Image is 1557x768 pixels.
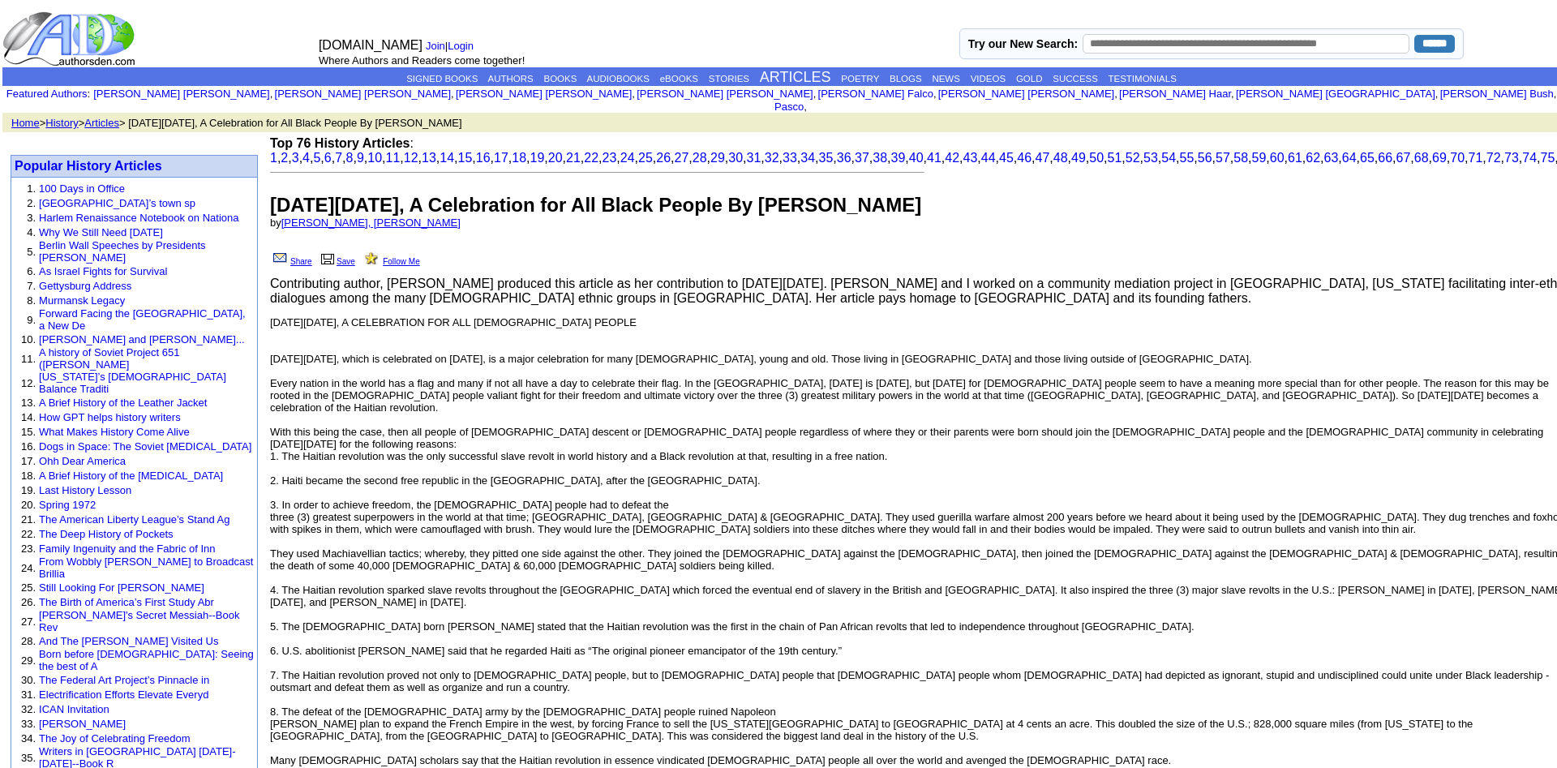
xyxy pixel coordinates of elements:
a: 42 [945,151,959,165]
label: Try our New Search: [968,37,1078,50]
a: 5 [313,151,320,165]
a: 74 [1522,151,1537,165]
font: 10. [21,333,36,345]
font: 15. [21,426,36,438]
a: 47 [1035,151,1049,165]
a: 41 [927,151,941,165]
a: The Deep History of Pockets [39,528,173,540]
a: From Wobbly [PERSON_NAME] to Broadcast Brillia [39,556,253,580]
a: A Brief History of the Leather Jacket [39,397,207,409]
a: 71 [1468,151,1482,165]
a: 10 [367,151,382,165]
a: AUTHORS [487,74,533,84]
a: TESTIMONIALS [1108,74,1176,84]
font: 18. [21,470,36,482]
a: [PERSON_NAME] [PERSON_NAME] [93,88,269,100]
font: i [1438,90,1439,99]
a: [PERSON_NAME] Falco [818,88,933,100]
font: 22. [21,528,36,540]
a: [GEOGRAPHIC_DATA]’s town sp [39,197,195,209]
a: 54 [1161,151,1176,165]
a: 53 [1143,151,1158,165]
a: 20 [548,151,563,165]
a: 45 [999,151,1014,165]
a: 3 [292,151,299,165]
a: ARTICLES [760,69,831,85]
a: 34 [800,151,815,165]
a: Share [270,257,312,266]
a: A Brief History of the [MEDICAL_DATA] [39,470,223,482]
a: Last History Lesson [39,484,131,496]
font: 16. [21,440,36,453]
font: 8. [27,294,36,307]
a: [PERSON_NAME] [PERSON_NAME] [456,88,632,100]
a: 62 [1306,151,1320,165]
a: SIGNED BOOKS [406,74,478,84]
font: 24. [21,562,36,574]
font: 11. [21,353,36,365]
a: 61 [1288,151,1302,165]
a: SUCCESS [1053,74,1098,84]
a: 27 [674,151,688,165]
img: share_page.gif [273,251,287,264]
a: Join [426,40,445,52]
font: | [426,40,479,52]
b: Top 76 History Articles [270,136,410,150]
a: 73 [1504,151,1519,165]
font: 19. [21,484,36,496]
font: 4. [27,226,36,238]
font: i [1117,90,1119,99]
a: What Makes History Come Alive [39,426,190,438]
font: [DOMAIN_NAME] [319,38,422,52]
a: Popular History Articles [15,159,162,173]
a: [PERSON_NAME] [GEOGRAPHIC_DATA] [1236,88,1435,100]
a: [PERSON_NAME], [PERSON_NAME] [281,217,461,229]
a: 31 [746,151,761,165]
font: 5. [27,246,36,258]
a: 30 [728,151,743,165]
a: 38 [873,151,887,165]
font: i [454,90,456,99]
a: 43 [963,151,977,165]
a: Follow Me [362,257,420,266]
a: 70 [1450,151,1465,165]
a: VIDEOS [971,74,1006,84]
a: 75 [1540,151,1555,165]
img: logo_ad.gif [2,11,139,67]
a: 24 [620,151,635,165]
a: ICAN Invitation [39,703,109,715]
a: Electrification Efforts Elevate Everyd [39,689,208,701]
a: The American Liberty League’s Stand Ag [39,513,229,526]
a: 29 [710,151,725,165]
font: Where Authors and Readers come together! [319,54,525,67]
a: 100 Days in Office [39,182,125,195]
a: [PERSON_NAME] Bush [1440,88,1554,100]
a: 50 [1089,151,1104,165]
a: 68 [1414,151,1429,165]
a: Harlem Renaissance Notebook on Nationa [39,212,238,224]
a: 14 [440,151,454,165]
font: 7. [27,280,36,292]
font: [DATE][DATE], A Celebration for All Black People By [PERSON_NAME] [270,194,921,216]
a: STORIES [709,74,749,84]
a: 44 [981,151,996,165]
a: 60 [1270,151,1285,165]
a: 46 [1017,151,1032,165]
a: GOLD [1016,74,1043,84]
font: 6. [27,265,36,277]
a: 15 [457,151,472,165]
font: 3. [27,212,36,224]
font: 30. [21,674,36,686]
a: As Israel Fights for Survival [39,265,167,277]
a: 66 [1378,151,1392,165]
a: 23 [602,151,616,165]
a: A history of Soviet Project 651 ([PERSON_NAME] [39,346,179,371]
a: 67 [1396,151,1410,165]
a: How GPT helps history writers [39,411,181,423]
font: 27. [21,616,36,628]
font: 2. [27,197,36,209]
font: 33. [21,718,36,730]
a: 58 [1233,151,1248,165]
a: 36 [837,151,851,165]
a: Spring 1972 [39,499,96,511]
